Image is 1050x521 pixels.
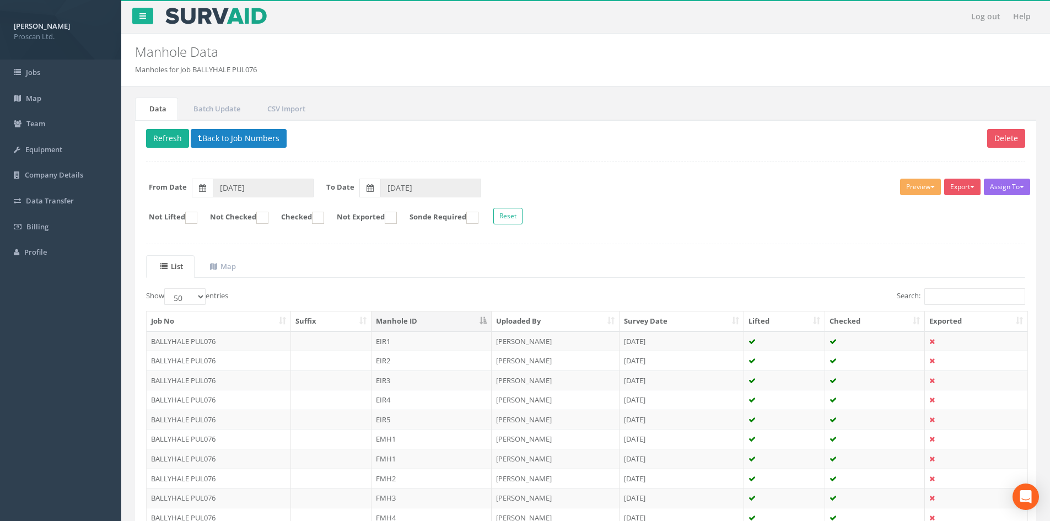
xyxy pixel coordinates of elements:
[253,98,317,120] a: CSV Import
[620,449,744,469] td: [DATE]
[380,179,481,197] input: To Date
[371,370,492,390] td: EIR3
[924,288,1025,305] input: Search:
[26,196,74,206] span: Data Transfer
[492,370,620,390] td: [PERSON_NAME]
[492,429,620,449] td: [PERSON_NAME]
[147,311,291,331] th: Job No: activate to sort column ascending
[146,255,195,278] a: List
[620,331,744,351] td: [DATE]
[492,469,620,488] td: [PERSON_NAME]
[371,390,492,410] td: EIR4
[371,410,492,429] td: EIR5
[620,370,744,390] td: [DATE]
[371,488,492,508] td: FMH3
[160,261,183,271] uib-tab-heading: List
[371,469,492,488] td: FMH2
[326,182,354,192] label: To Date
[135,98,178,120] a: Data
[26,93,41,103] span: Map
[191,129,287,148] button: Back to Job Numbers
[210,261,236,271] uib-tab-heading: Map
[620,488,744,508] td: [DATE]
[371,429,492,449] td: EMH1
[620,429,744,449] td: [DATE]
[492,488,620,508] td: [PERSON_NAME]
[147,370,291,390] td: BALLYHALE PUL076
[149,182,187,192] label: From Date
[179,98,252,120] a: Batch Update
[492,311,620,331] th: Uploaded By: activate to sort column ascending
[492,410,620,429] td: [PERSON_NAME]
[196,255,247,278] a: Map
[984,179,1030,195] button: Assign To
[213,179,314,197] input: From Date
[620,390,744,410] td: [DATE]
[492,449,620,469] td: [PERSON_NAME]
[26,222,49,232] span: Billing
[371,449,492,469] td: FMH1
[492,390,620,410] td: [PERSON_NAME]
[492,331,620,351] td: [PERSON_NAME]
[1013,484,1039,510] div: Open Intercom Messenger
[147,469,291,488] td: BALLYHALE PUL076
[199,212,268,224] label: Not Checked
[135,45,884,59] h2: Manhole Data
[270,212,324,224] label: Checked
[147,390,291,410] td: BALLYHALE PUL076
[897,288,1025,305] label: Search:
[147,449,291,469] td: BALLYHALE PUL076
[371,311,492,331] th: Manhole ID: activate to sort column descending
[26,67,40,77] span: Jobs
[620,311,744,331] th: Survey Date: activate to sort column ascending
[620,469,744,488] td: [DATE]
[135,65,257,75] li: Manholes for Job BALLYHALE PUL076
[493,208,523,224] button: Reset
[900,179,941,195] button: Preview
[24,247,47,257] span: Profile
[147,410,291,429] td: BALLYHALE PUL076
[147,351,291,370] td: BALLYHALE PUL076
[14,18,107,41] a: [PERSON_NAME] Proscan Ltd.
[620,351,744,370] td: [DATE]
[744,311,826,331] th: Lifted: activate to sort column ascending
[14,21,70,31] strong: [PERSON_NAME]
[147,429,291,449] td: BALLYHALE PUL076
[825,311,925,331] th: Checked: activate to sort column ascending
[371,331,492,351] td: EIR1
[146,288,228,305] label: Show entries
[164,288,206,305] select: Showentries
[147,331,291,351] td: BALLYHALE PUL076
[371,351,492,370] td: EIR2
[25,144,62,154] span: Equipment
[326,212,397,224] label: Not Exported
[291,311,372,331] th: Suffix: activate to sort column ascending
[146,129,189,148] button: Refresh
[620,410,744,429] td: [DATE]
[26,119,45,128] span: Team
[147,488,291,508] td: BALLYHALE PUL076
[25,170,83,180] span: Company Details
[987,129,1025,148] button: Delete
[399,212,478,224] label: Sonde Required
[492,351,620,370] td: [PERSON_NAME]
[138,212,197,224] label: Not Lifted
[925,311,1027,331] th: Exported: activate to sort column ascending
[14,31,107,42] span: Proscan Ltd.
[944,179,981,195] button: Export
